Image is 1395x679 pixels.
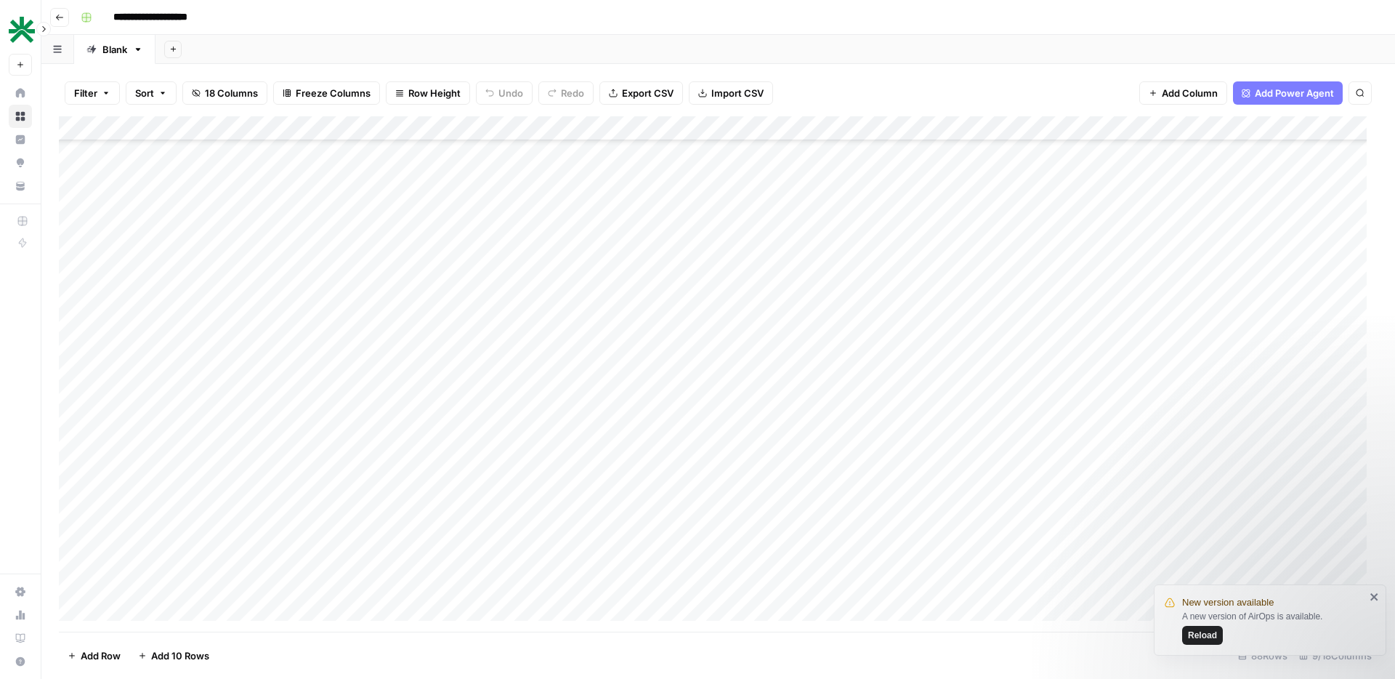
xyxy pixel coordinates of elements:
[126,81,177,105] button: Sort
[538,81,594,105] button: Redo
[102,42,127,57] div: Blank
[65,81,120,105] button: Filter
[9,17,35,43] img: vault Logo
[9,174,32,198] a: Your Data
[296,86,371,100] span: Freeze Columns
[1233,81,1343,105] button: Add Power Agent
[182,81,267,105] button: 18 Columns
[135,86,154,100] span: Sort
[151,648,209,663] span: Add 10 Rows
[622,86,674,100] span: Export CSV
[1139,81,1227,105] button: Add Column
[9,151,32,174] a: Opportunities
[273,81,380,105] button: Freeze Columns
[9,105,32,128] a: Browse
[1162,86,1218,100] span: Add Column
[74,35,155,64] a: Blank
[9,650,32,673] button: Help + Support
[408,86,461,100] span: Row Height
[498,86,523,100] span: Undo
[476,81,533,105] button: Undo
[9,580,32,603] a: Settings
[129,644,218,667] button: Add 10 Rows
[9,603,32,627] a: Usage
[59,644,129,667] button: Add Row
[9,128,32,151] a: Insights
[9,81,32,105] a: Home
[9,12,32,48] button: Workspace: vault
[599,81,683,105] button: Export CSV
[9,627,32,650] a: Learning Hub
[205,86,258,100] span: 18 Columns
[81,648,121,663] span: Add Row
[711,86,764,100] span: Import CSV
[689,81,773,105] button: Import CSV
[386,81,470,105] button: Row Height
[1255,86,1334,100] span: Add Power Agent
[561,86,584,100] span: Redo
[74,86,97,100] span: Filter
